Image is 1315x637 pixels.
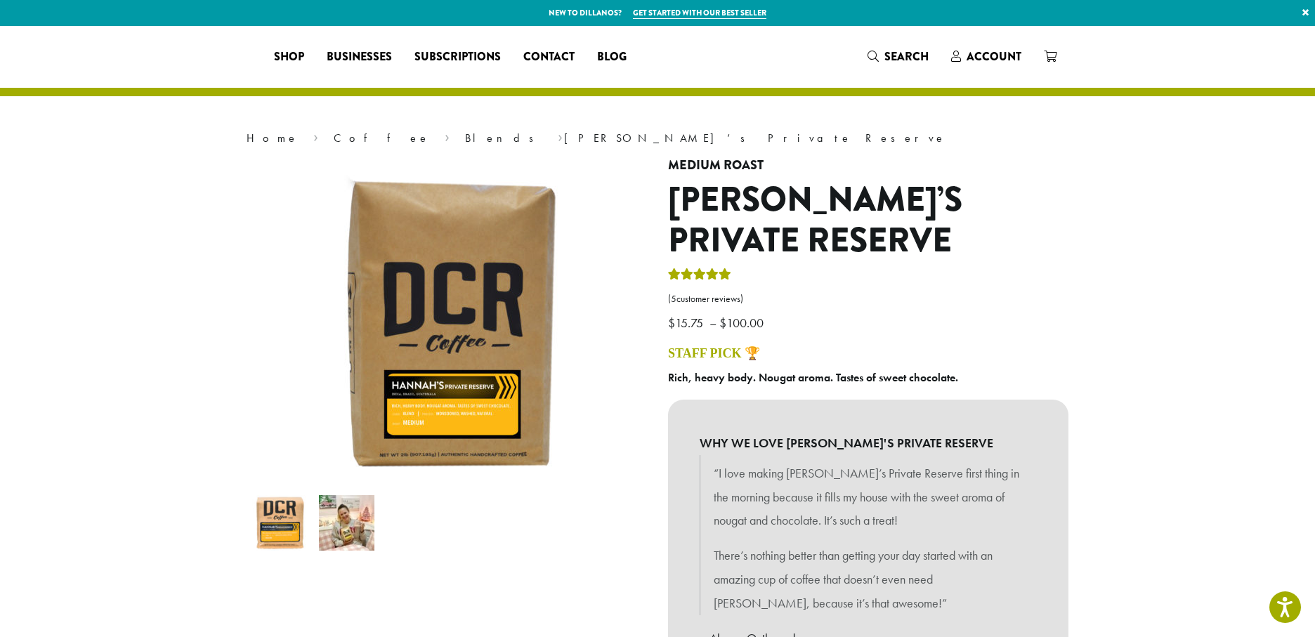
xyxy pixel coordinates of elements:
[414,48,501,66] span: Subscriptions
[668,346,760,360] a: STAFF PICK 🏆
[558,125,563,147] span: ›
[445,125,450,147] span: ›
[668,158,1068,173] h4: Medium Roast
[247,131,299,145] a: Home
[313,125,318,147] span: ›
[719,315,767,331] bdi: 100.00
[668,266,731,287] div: Rated 5.00 out of 5
[719,315,726,331] span: $
[633,7,766,19] a: Get started with our best seller
[668,370,958,385] b: Rich, heavy body. Nougat aroma. Tastes of sweet chocolate.
[709,315,717,331] span: –
[319,495,374,551] img: Hannah's Private Reserve - Image 2
[714,461,1023,532] p: “I love making [PERSON_NAME]’s Private Reserve first thing in the morning because it fills my hou...
[263,46,315,68] a: Shop
[247,130,1068,147] nav: Breadcrumb
[671,293,676,305] span: 5
[700,431,1037,455] b: WHY WE LOVE [PERSON_NAME]'S PRIVATE RESERVE
[334,131,430,145] a: Coffee
[668,315,707,331] bdi: 15.75
[714,544,1023,615] p: There’s nothing better than getting your day started with an amazing cup of coffee that doesn’t e...
[252,495,308,551] img: Hannah's Private Reserve
[274,48,304,66] span: Shop
[856,45,940,68] a: Search
[327,48,392,66] span: Businesses
[597,48,627,66] span: Blog
[668,292,1068,306] a: (5customer reviews)
[668,315,675,331] span: $
[967,48,1021,65] span: Account
[523,48,575,66] span: Contact
[465,131,543,145] a: Blends
[668,180,1068,261] h1: [PERSON_NAME]’s Private Reserve
[884,48,929,65] span: Search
